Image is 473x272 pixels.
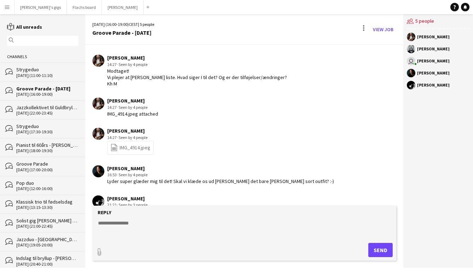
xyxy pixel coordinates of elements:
div: Klassisk trio til fødselsdag [16,199,78,205]
div: 14:27 [107,104,158,111]
div: [PERSON_NAME] [107,195,315,202]
span: · Seen by 3 people [117,202,148,207]
div: Pop duo [16,180,78,186]
div: Strygeduo [16,123,78,129]
button: Flachs board [67,0,102,14]
div: [DATE] (17:00-20:00) [16,167,78,172]
a: All unreads [7,24,42,30]
div: Indslag til bryllup - [PERSON_NAME] [16,255,78,261]
a: View Job [370,24,396,35]
div: [DATE] (18:00-19:30) [16,148,78,153]
div: Solist gig [PERSON_NAME] til Guldbryllup [16,217,78,224]
div: Strygeduo [16,66,78,73]
div: [DATE] (21:00-22:45) [16,224,78,229]
div: Jazzkollektivet til Guldbryllup [16,104,78,111]
div: Modtaget! Vi plejer at [PERSON_NAME] liste. Hvad siger I til det? Og er der tilføjelser/ændringer... [107,68,287,87]
div: [PERSON_NAME] [107,55,287,61]
span: · Seen by 4 people [117,135,148,140]
div: Jazzduo - [GEOGRAPHIC_DATA] [16,236,78,243]
button: [PERSON_NAME]'s gigs [15,0,67,14]
div: 5 people [407,14,469,29]
div: [DATE] (22:00-23:45) [16,111,78,116]
div: Pianist til 60års - [PERSON_NAME] [16,142,78,148]
div: 14:27 [107,134,154,141]
div: [PERSON_NAME] [417,83,450,87]
div: [PERSON_NAME] [417,35,450,39]
div: [PERSON_NAME] [107,128,154,134]
div: [DATE] (16:00-19:00) | 5 people [92,21,154,28]
div: Lyder super glæder mig til det! Skal vi klæde os ud [PERSON_NAME] det bare [PERSON_NAME] sort out... [107,178,334,184]
div: [PERSON_NAME] [417,71,450,75]
div: [DATE] (19:05-20:00) [16,243,78,248]
div: [PERSON_NAME] [107,165,334,172]
label: Reply [98,209,111,216]
div: [PERSON_NAME] [417,59,450,63]
div: [PERSON_NAME] [417,47,450,51]
div: Groove Parade - [DATE] [16,85,78,92]
div: [DATE] (11:00-11:10) [16,73,78,78]
span: CEST [129,22,138,27]
div: IMG_4914.jpeg attached [107,111,158,117]
div: Groove Parade - [DATE] [92,29,154,36]
button: Send [368,243,393,257]
span: · Seen by 4 people [117,105,148,110]
a: IMG_4914.jpeg [110,144,150,152]
span: · Seen by 4 people [117,172,148,177]
span: · Seen by 4 people [117,62,148,67]
button: [PERSON_NAME] [102,0,144,14]
div: [DATE] (17:30-19:30) [16,129,78,134]
div: 16:53 [107,172,334,178]
div: [DATE] (20:40-21:00) [16,262,78,267]
div: [DATE] (16:00-19:00) [16,92,78,97]
div: [PERSON_NAME] [107,98,158,104]
div: [DATE] (12:00-16:00) [16,186,78,191]
div: 14:27 [107,61,287,68]
div: [DATE] (13:15-13:30) [16,205,78,210]
div: Groove Parade [16,161,78,167]
div: 21:21 [107,202,315,208]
